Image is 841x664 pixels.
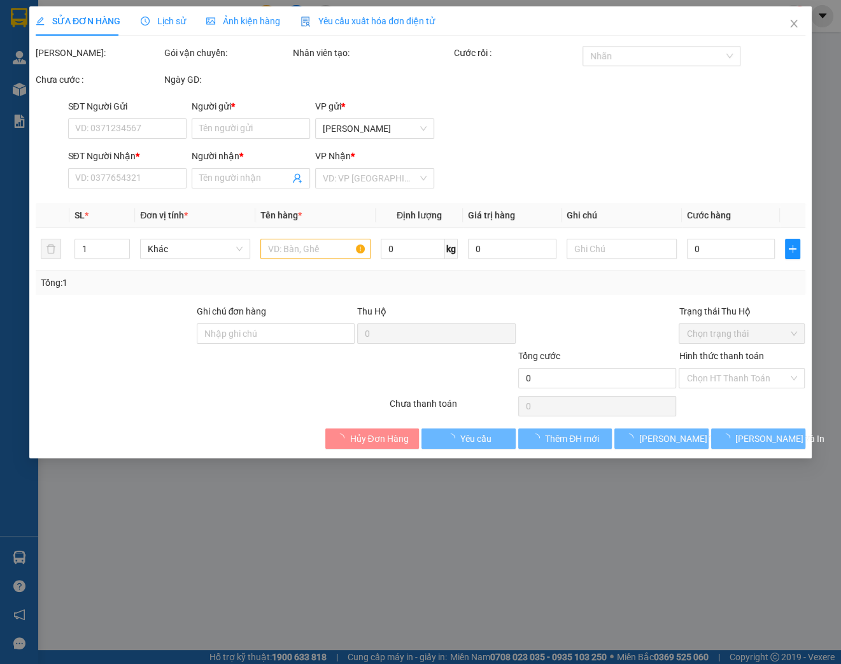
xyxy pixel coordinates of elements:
button: Close [776,6,812,42]
input: Ghi chú đơn hàng [197,323,355,344]
span: Cước hàng [687,210,731,220]
span: Lịch sử [141,16,186,26]
span: Định lượng [397,210,442,220]
span: kg [446,239,458,259]
span: Diên Khánh [323,119,426,138]
span: Hủy Đơn Hàng [350,432,409,446]
div: VP gửi [315,99,434,113]
input: Ghi Chú [567,239,677,259]
label: Ghi chú đơn hàng [197,306,267,316]
span: SỬA ĐƠN HÀNG [36,16,120,26]
button: Thêm ĐH mới [518,428,612,449]
span: clock-circle [141,17,150,25]
div: Gói vận chuyển: [164,46,290,60]
span: Khác [148,239,243,258]
div: Ngày GD: [164,73,290,87]
img: icon [300,17,311,27]
span: loading [531,434,545,442]
button: delete [41,239,61,259]
span: [PERSON_NAME] thay đổi [639,432,741,446]
div: Tổng: 1 [41,276,325,290]
button: Hủy Đơn Hàng [325,428,420,449]
span: picture [206,17,215,25]
span: Yêu cầu xuất hóa đơn điện tử [300,16,435,26]
span: VP Nhận [315,151,351,161]
span: loading [625,434,639,442]
div: Chưa cước : [36,73,162,87]
span: Yêu cầu [460,432,491,446]
span: loading [336,434,350,442]
span: SL [74,210,85,220]
span: edit [36,17,45,25]
span: Đơn vị tính [140,210,188,220]
div: Cước rồi : [454,46,580,60]
th: Ghi chú [562,203,682,228]
span: user-add [292,173,302,183]
div: SĐT Người Nhận [68,149,187,163]
div: SĐT Người Gửi [68,99,187,113]
div: Người nhận [192,149,310,163]
span: Thu Hộ [357,306,386,316]
button: [PERSON_NAME] và In [711,428,805,449]
button: [PERSON_NAME] thay đổi [615,428,709,449]
input: VD: Bàn, Ghế [260,239,371,259]
button: plus [786,239,800,259]
div: Trạng thái Thu Hộ [679,304,805,318]
span: Tên hàng [260,210,302,220]
div: [PERSON_NAME]: [36,46,162,60]
span: plus [786,244,800,254]
div: Chưa thanh toán [388,397,517,419]
span: Thêm ĐH mới [545,432,599,446]
span: loading [721,434,735,442]
div: Nhân viên tạo: [293,46,451,60]
span: close [789,18,799,29]
span: Tổng cước [518,351,560,361]
span: Giá trị hàng [469,210,516,220]
span: Chọn trạng thái [687,324,798,343]
span: Ảnh kiện hàng [206,16,280,26]
label: Hình thức thanh toán [679,351,764,361]
span: [PERSON_NAME] và In [735,432,824,446]
button: Yêu cầu [422,428,516,449]
div: Người gửi [192,99,310,113]
span: loading [446,434,460,442]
